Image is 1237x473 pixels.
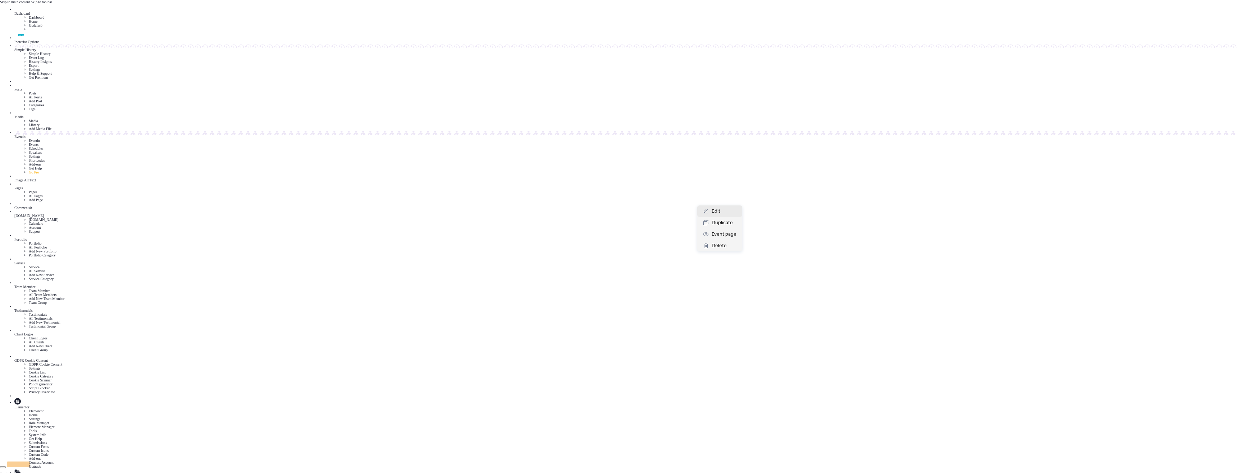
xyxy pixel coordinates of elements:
[29,324,56,328] a: Testimonial Group
[14,405,1237,409] div: Elementor
[14,358,1237,362] div: GDPR Cookie Consent
[29,382,53,386] a: Policy generator
[14,332,1237,336] div: Client Logos
[29,119,1237,123] li: Media
[14,186,1237,190] div: Pages
[14,210,1237,218] a: [DOMAIN_NAME]
[14,111,1237,119] a: Media
[29,245,47,249] a: All Portfolio
[29,52,1237,56] li: Simple History
[29,289,1237,293] li: Team Member
[14,398,1237,409] a: Elementor
[14,237,1237,241] div: Portfolio
[29,265,1237,269] li: Service
[29,229,40,233] a: Support
[41,23,42,27] span: 6
[29,71,52,75] a: Help & Support
[14,352,1237,362] a: GDPR Cookie Consent
[29,348,48,352] a: Client Group
[29,421,49,425] a: Role Manager
[14,131,1237,139] a: Eventin
[29,198,43,202] a: Add Page
[29,362,1237,366] li: GDPR Cookie Consent
[29,123,40,127] a: Library
[14,328,1237,336] a: Client Logos
[29,170,39,174] a: Go Pro
[29,374,53,378] a: Cookie Category
[29,241,1237,245] li: Portfolio
[29,320,60,324] a: Add New Testimonial
[29,127,51,131] a: Add Media File
[14,285,1237,289] div: Team Member
[29,340,45,344] a: All Clients
[29,60,52,64] a: History Insights
[29,150,42,154] a: Speakers
[712,219,733,227] span: Duplicate
[29,413,37,417] a: Home
[14,202,1237,210] a: Comments
[29,190,1237,194] li: Pages
[14,11,1237,15] div: Dashboard
[29,139,1237,143] li: Eventin
[29,269,45,273] a: All Service
[14,174,1237,182] a: Image Alt Text
[29,277,54,281] a: Service Category
[29,143,38,147] a: Events
[14,44,1237,52] a: Simple History
[14,8,1237,15] a: Dashboard
[14,182,1237,190] a: Pages
[14,214,1237,218] div: [DOMAIN_NAME]
[29,194,43,198] a: All Pages
[14,83,1237,91] a: Posts
[29,56,44,60] a: Event Log
[14,115,1237,119] div: Media
[29,456,41,460] a: Add-ons
[14,48,1237,52] div: Simple History
[29,162,41,166] a: Add-ons
[29,107,36,111] a: Tags
[14,233,1237,241] a: Portfolio
[29,366,40,370] a: Settings
[14,309,1237,312] div: Testimonials
[29,297,64,301] a: Add New Team Member
[29,273,54,277] a: Add New Service
[712,230,736,239] span: Event page
[29,312,1237,316] li: Testimonials
[29,460,54,464] a: Connect Account
[29,390,55,394] a: Privacy Overview
[29,19,37,23] a: Home
[29,147,44,150] a: Schedules
[29,154,40,158] a: Settings
[29,91,1237,95] li: Posts
[29,99,42,103] a: Add Post
[14,135,1237,139] div: Eventin
[29,433,46,437] a: System Info
[29,23,42,27] a: Updates6
[29,293,56,297] a: All Team Members
[29,386,50,390] a: Script Blocker
[29,75,48,79] a: Get Premium
[29,425,54,429] a: Element Manager
[14,206,1237,210] div: Comments
[29,226,41,229] a: Account
[29,249,56,253] a: Add New Portfolio
[29,222,43,226] a: Calendars
[712,207,720,216] span: Edit
[29,344,53,348] a: Add New Client
[29,429,37,433] a: Tools
[29,68,40,71] a: Settings
[29,64,38,68] a: Export
[29,253,56,257] a: Portfolio Category
[29,301,47,305] a: Team Group
[29,95,42,99] a: All Posts
[29,437,42,441] a: Get Help
[29,441,47,445] a: Submissions
[14,87,1237,91] div: Posts
[14,305,1237,312] a: Testimonials
[29,378,52,382] a: Cookie Scanner
[29,166,42,170] a: Get Help
[14,261,1237,265] div: Service
[29,316,53,320] a: All Testimonials
[14,281,1237,289] a: Team Member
